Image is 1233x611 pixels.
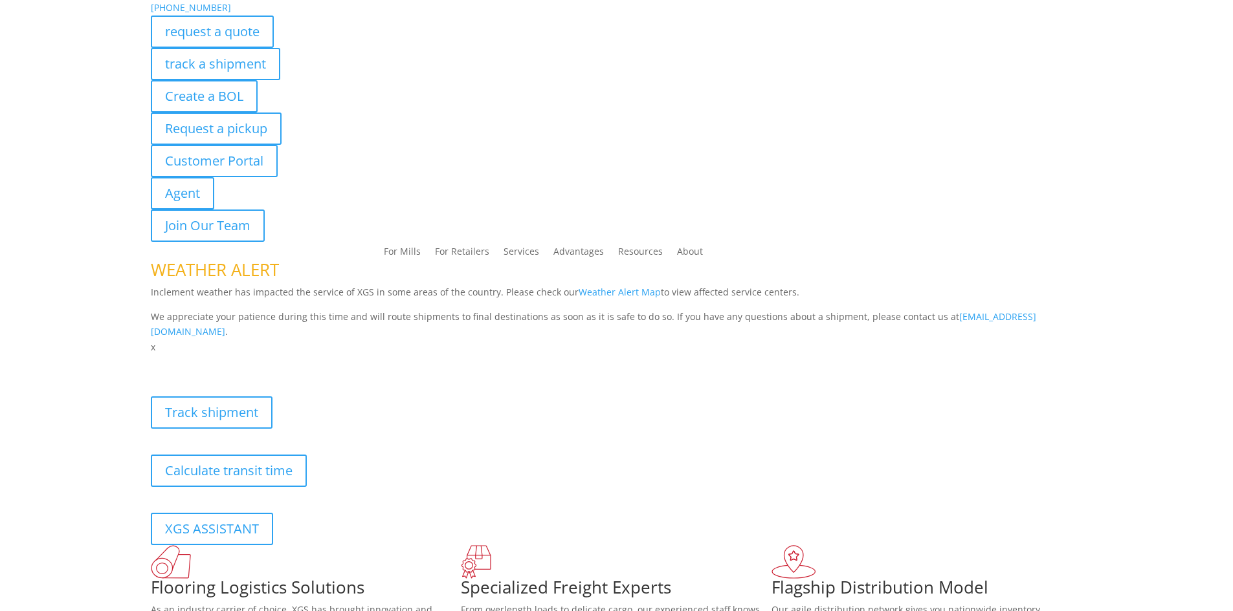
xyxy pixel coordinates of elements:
a: For Retailers [435,247,489,261]
img: xgs-icon-total-supply-chain-intelligence-red [151,545,191,579]
a: Agent [151,177,214,209]
span: WEATHER ALERT [151,258,279,281]
a: track a shipment [151,48,280,80]
a: Create a BOL [151,80,258,113]
a: Join Our Team [151,209,265,242]
a: Advantages [553,247,604,261]
a: Resources [618,247,663,261]
p: Inclement weather has impacted the service of XGS in some areas of the country. Please check our ... [151,284,1083,309]
a: Calculate transit time [151,455,307,487]
h1: Flagship Distribution Model [772,579,1082,602]
h1: Specialized Freight Experts [461,579,772,602]
a: Track shipment [151,396,272,429]
a: Weather Alert Map [579,286,661,298]
a: About [677,247,703,261]
b: Visibility, transparency, and control for your entire supply chain. [151,357,439,369]
a: Request a pickup [151,113,282,145]
a: For Mills [384,247,421,261]
img: xgs-icon-flagship-distribution-model-red [772,545,816,579]
a: Services [504,247,539,261]
a: [PHONE_NUMBER] [151,1,231,14]
a: XGS ASSISTANT [151,513,273,545]
h1: Flooring Logistics Solutions [151,579,461,602]
p: x [151,339,1083,355]
img: xgs-icon-focused-on-flooring-red [461,545,491,579]
a: request a quote [151,16,274,48]
a: Customer Portal [151,145,278,177]
p: We appreciate your patience during this time and will route shipments to final destinations as so... [151,309,1083,340]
